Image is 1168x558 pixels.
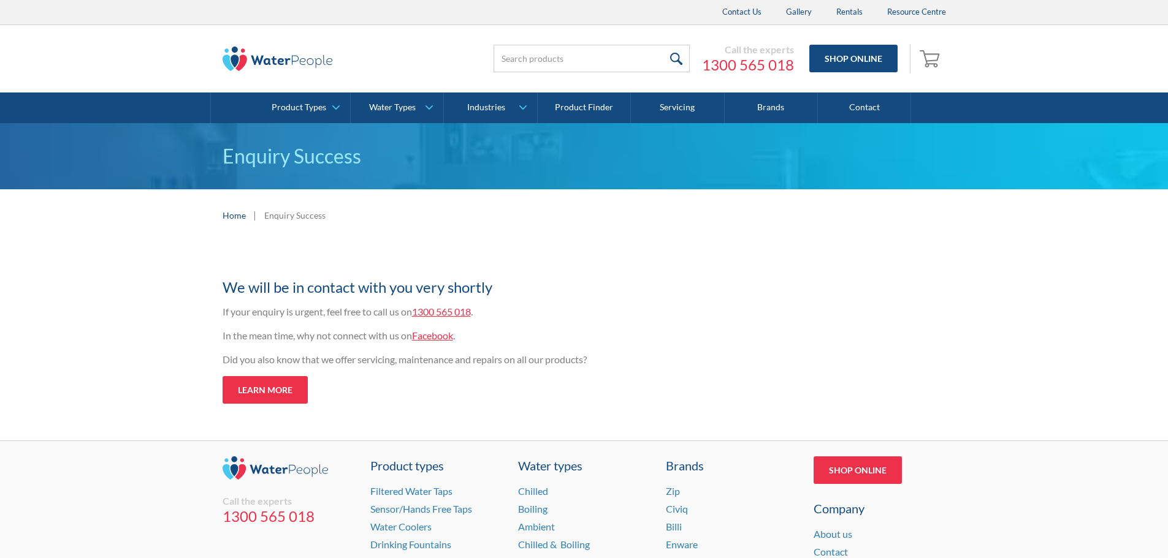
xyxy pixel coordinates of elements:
a: Drinking Fountains [370,538,451,550]
a: Contact [818,92,911,123]
a: Water Coolers [370,521,432,532]
p: Did you also know that we offer servicing, maintenance and repairs on all our products? [223,352,701,367]
a: 1300 565 018 [702,56,794,74]
a: Shop Online [814,456,902,484]
a: Facebook [412,330,453,341]
h1: Thank you for your enquiry [223,254,701,270]
a: Shop Online [809,45,898,72]
a: Product Types [258,92,350,123]
img: The Water People [223,47,333,71]
a: Open empty cart [917,44,946,74]
div: Water Types [369,102,416,113]
iframe: podium webchat widget prompt [960,365,1168,512]
a: Boiling [518,503,548,515]
a: Contact [814,546,848,557]
a: Billi [666,521,682,532]
a: Water Types [351,92,443,123]
a: Industries [444,92,536,123]
div: Industries [467,102,505,113]
a: Home [223,209,246,222]
div: | [252,208,258,222]
img: shopping cart [920,48,943,68]
a: 1300 565 018 [412,306,471,317]
a: Product Finder [538,92,631,123]
a: About us [814,528,852,540]
a: Sensor/Hands Free Taps [370,503,472,515]
div: Product Types [272,102,326,113]
a: Chilled [518,485,548,497]
div: Call the experts [223,495,355,507]
input: Search products [494,45,690,72]
a: 1300 565 018 [223,507,355,526]
div: Brands [666,456,798,475]
a: Chilled & Boiling [518,538,590,550]
a: Product types [370,456,503,475]
a: Water types [518,456,651,475]
div: Enquiry Success [264,209,326,222]
h2: We will be in contact with you very shortly [223,276,701,298]
p: Enquiry Success [223,141,946,171]
p: In the mean time, why not connect with us on . [223,328,701,343]
a: Enware [666,538,698,550]
a: Zip [666,485,680,497]
a: Brands [725,92,818,123]
a: Civiq [666,503,688,515]
a: Ambient [518,521,555,532]
a: Servicing [631,92,724,123]
div: Company [814,499,946,518]
div: Call the experts [702,43,794,56]
iframe: podium webchat widget bubble [1070,497,1168,558]
a: Learn more [223,376,308,404]
a: Filtered Water Taps [370,485,452,497]
p: If your enquiry is urgent, feel free to call us on . [223,304,701,319]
